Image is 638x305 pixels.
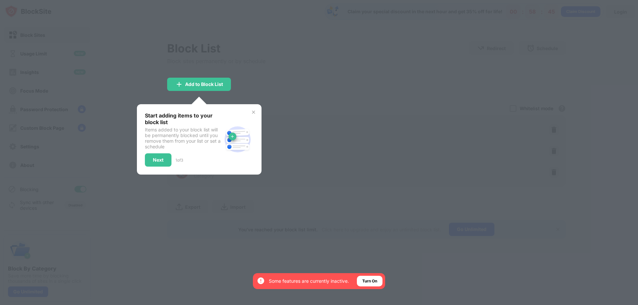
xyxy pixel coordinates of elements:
div: Add to Block List [185,82,223,87]
div: Start adding items to your block list [145,112,222,125]
div: Items added to your block list will be permanently blocked until you remove them from your list o... [145,127,222,149]
img: x-button.svg [251,110,256,115]
div: Turn On [362,278,377,284]
div: 1 of 3 [175,158,183,163]
div: Some features are currently inactive. [269,278,349,284]
div: Next [153,157,163,163]
img: error-circle-white.svg [257,277,265,285]
img: block-site.svg [222,123,254,155]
